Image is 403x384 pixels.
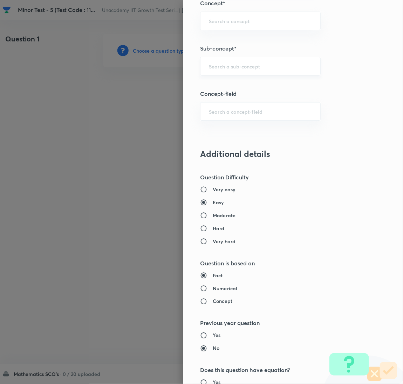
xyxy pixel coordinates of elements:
h5: Sub-concept* [200,44,363,53]
h6: Moderate [213,212,235,219]
h5: Question is based on [200,259,363,267]
button: Open [316,66,318,67]
h6: Hard [213,225,225,232]
h3: Additional details [200,149,363,159]
button: Open [316,111,318,112]
input: Search a concept [209,18,312,24]
h6: Fact [213,272,223,279]
h6: Numerical [213,285,237,292]
h5: Question Difficulty [200,173,363,181]
input: Search a sub-concept [209,63,312,69]
h5: Concept-field [200,90,363,98]
h6: Very hard [213,238,235,245]
h6: No [213,345,219,352]
h5: Previous year question [200,319,363,327]
h6: Concept [213,298,232,305]
h5: Does this question have equation? [200,366,363,375]
input: Search a concept-field [209,108,312,115]
button: Open [316,20,318,22]
h6: Yes [213,332,220,339]
h6: Easy [213,199,224,206]
h6: Very easy [213,186,235,193]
